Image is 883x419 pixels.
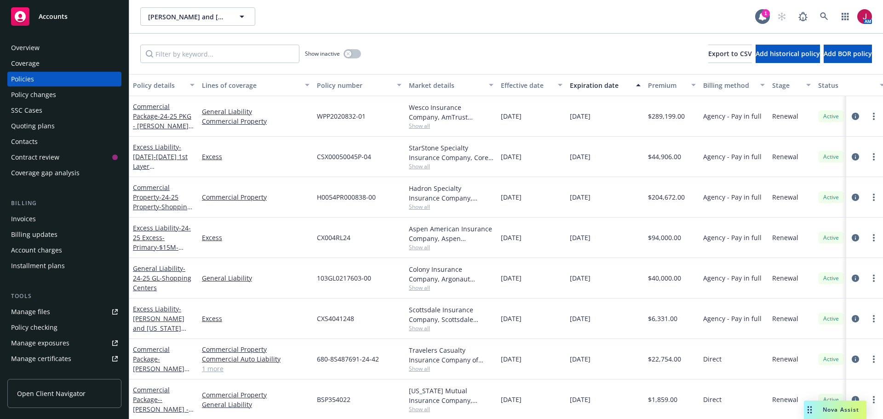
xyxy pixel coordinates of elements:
div: Status [818,80,874,90]
span: BSP354022 [317,395,350,404]
a: Excess [202,314,310,323]
a: Manage certificates [7,351,121,366]
div: StarStone Specialty Insurance Company, Core Specialty, AmWins Insurance Brokerage of CA, LLC [409,143,493,162]
a: General Liability [202,273,310,283]
button: Effective date [497,74,566,96]
button: Policy number [313,74,405,96]
a: Start snowing [773,7,791,26]
span: [DATE] [501,273,522,283]
a: 1 more [202,364,310,373]
a: circleInformation [850,354,861,365]
div: SSC Cases [11,103,42,118]
span: Show all [409,324,493,332]
span: Show all [409,365,493,373]
span: H0054PR000838-00 [317,192,376,202]
a: Commercial Property [202,192,310,202]
span: Active [822,315,840,323]
span: $6,331.00 [648,314,677,323]
span: Show inactive [305,50,340,57]
span: - 24-25 Property-Shopping Centers [133,193,192,221]
a: circleInformation [850,313,861,324]
a: General Liability [202,400,310,409]
div: Policy details [133,80,184,90]
span: [DATE] [570,233,591,242]
a: Commercial Property [133,183,191,221]
span: 680-8S487691-24-42 [317,354,379,364]
div: Hadron Specialty Insurance Company, Hadron Holdings, LP, Amwins [409,184,493,203]
div: Lines of coverage [202,80,299,90]
span: Direct [703,395,722,404]
div: Billing [7,199,121,208]
span: [DATE] [501,192,522,202]
a: Excess Liability [133,304,184,342]
span: Show all [409,203,493,211]
a: General Liability [133,264,191,292]
span: [DATE] [570,395,591,404]
span: $22,754.00 [648,354,681,364]
span: Active [822,234,840,242]
div: Policy number [317,80,391,90]
span: Active [822,274,840,282]
span: [DATE] [570,152,591,161]
span: $204,672.00 [648,192,685,202]
span: Show all [409,243,493,251]
span: Renewal [772,395,798,404]
span: [DATE] [570,273,591,283]
a: Policy changes [7,87,121,102]
div: Contract review [11,150,59,165]
span: Show all [409,162,493,170]
span: Add BOR policy [824,49,872,58]
span: CSX00050045P-04 [317,152,371,161]
div: Overview [11,40,40,55]
div: Manage exposures [11,336,69,350]
span: Renewal [772,192,798,202]
a: Policy checking [7,320,121,335]
input: Filter by keyword... [140,45,299,63]
a: more [868,273,879,284]
span: 103GL0217603-00 [317,273,371,283]
button: Policy details [129,74,198,96]
a: Accounts [7,4,121,29]
span: CXS4041248 [317,314,354,323]
span: Active [822,355,840,363]
div: Colony Insurance Company, Argonaut Insurance Company (Argo), RT Specialty Insurance Services, LLC... [409,264,493,284]
a: more [868,151,879,162]
span: Agency - Pay in full [703,233,762,242]
a: Overview [7,40,121,55]
a: more [868,111,879,122]
a: Commercial Package [133,102,193,140]
a: more [868,354,879,365]
span: Renewal [772,152,798,161]
a: circleInformation [850,111,861,122]
div: Policies [11,72,34,86]
div: 1 [762,9,770,17]
span: Agency - Pay in full [703,152,762,161]
span: [DATE] [501,314,522,323]
span: Manage exposures [7,336,121,350]
span: [DATE] [570,111,591,121]
div: Travelers Casualty Insurance Company of America, Travelers Insurance [409,345,493,365]
a: Excess Liability [133,224,195,271]
a: more [868,313,879,324]
button: Add BOR policy [824,45,872,63]
span: CX004RL24 [317,233,350,242]
button: Export to CSV [708,45,752,63]
button: Lines of coverage [198,74,313,96]
span: [DATE] [501,354,522,364]
div: Policy changes [11,87,56,102]
button: Add historical policy [756,45,820,63]
a: Quoting plans [7,119,121,133]
div: [US_STATE] Mutual Insurance Company, [US_STATE] Mutual Insurance [409,386,493,405]
a: Commercial Property [202,344,310,354]
a: Switch app [836,7,854,26]
span: $44,906.00 [648,152,681,161]
a: more [868,394,879,405]
span: Show all [409,284,493,292]
span: [PERSON_NAME] and [US_STATE][PERSON_NAME] (CL) [148,12,228,22]
a: Coverage gap analysis [7,166,121,180]
button: Expiration date [566,74,644,96]
span: [DATE] [501,152,522,161]
a: circleInformation [850,151,861,162]
a: Excess [202,152,310,161]
span: $289,199.00 [648,111,685,121]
